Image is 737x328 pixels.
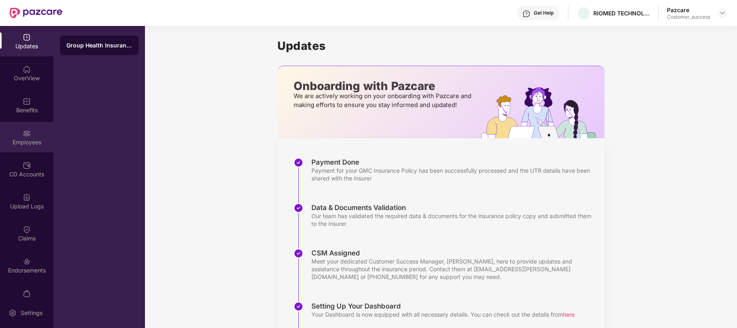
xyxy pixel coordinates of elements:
[9,309,17,317] img: svg+xml;base64,PHN2ZyBpZD0iU2V0dGluZy0yMHgyMCIgeG1sbnM9Imh0dHA6Ly93d3cudzMub3JnLzIwMDAvc3ZnIiB3aW...
[23,97,31,105] img: svg+xml;base64,PHN2ZyBpZD0iQmVuZWZpdHMiIHhtbG5zPSJodHRwOi8vd3d3LnczLm9yZy8yMDAwL3N2ZyIgd2lkdGg9Ij...
[311,311,575,318] div: Your Dashboard is now equipped with all necessary details. You can check out the details from
[311,212,596,227] div: Our team has validated the required data & documents for the insurance policy copy and submitted ...
[18,309,45,317] div: Settings
[23,33,31,41] img: svg+xml;base64,PHN2ZyBpZD0iVXBkYXRlZCIgeG1sbnM9Imh0dHA6Ly93d3cudzMub3JnLzIwMDAvc3ZnIiB3aWR0aD0iMj...
[534,10,554,16] div: Get Help
[719,10,726,16] img: svg+xml;base64,PHN2ZyBpZD0iRHJvcGRvd24tMzJ4MzIiIHhtbG5zPSJodHRwOi8vd3d3LnczLm9yZy8yMDAwL3N2ZyIgd2...
[294,82,474,90] p: Onboarding with Pazcare
[23,193,31,202] img: svg+xml;base64,PHN2ZyBpZD0iVXBsb2FkX0xvZ3MiIGRhdGEtbmFtZT0iVXBsb2FkIExvZ3MiIHhtbG5zPSJodHRwOi8vd3...
[667,14,710,20] div: Customer_success
[23,129,31,137] img: svg+xml;base64,PHN2ZyBpZD0iRW1wbG95ZWVzIiB4bWxucz0iaHR0cDovL3d3dy53My5vcmcvMjAwMC9zdmciIHdpZHRoPS...
[23,257,31,266] img: svg+xml;base64,PHN2ZyBpZD0iRW5kb3JzZW1lbnRzIiB4bWxucz0iaHR0cDovL3d3dy53My5vcmcvMjAwMC9zdmciIHdpZH...
[311,203,596,212] div: Data & Documents Validation
[563,311,575,318] span: here
[311,167,596,182] div: Payment for your GMC Insurance Policy has been successfully processed and the UTR details have be...
[23,289,31,298] img: svg+xml;base64,PHN2ZyBpZD0iTXlfT3JkZXJzIiBkYXRhLW5hbWU9Ik15IE9yZGVycyIgeG1sbnM9Imh0dHA6Ly93d3cudz...
[311,249,596,257] div: CSM Assigned
[277,39,605,53] h1: Updates
[667,6,710,14] div: Pazcare
[294,302,303,311] img: svg+xml;base64,PHN2ZyBpZD0iU3RlcC1Eb25lLTMyeDMyIiB4bWxucz0iaHR0cDovL3d3dy53My5vcmcvMjAwMC9zdmciIH...
[23,65,31,73] img: svg+xml;base64,PHN2ZyBpZD0iSG9tZSIgeG1sbnM9Imh0dHA6Ly93d3cudzMub3JnLzIwMDAvc3ZnIiB3aWR0aD0iMjAiIG...
[10,8,62,18] img: New Pazcare Logo
[311,158,596,167] div: Payment Done
[294,249,303,258] img: svg+xml;base64,PHN2ZyBpZD0iU3RlcC1Eb25lLTMyeDMyIiB4bWxucz0iaHR0cDovL3d3dy53My5vcmcvMjAwMC9zdmciIH...
[23,161,31,169] img: svg+xml;base64,PHN2ZyBpZD0iQ0RfQWNjb3VudHMiIGRhdGEtbmFtZT0iQ0QgQWNjb3VudHMiIHhtbG5zPSJodHRwOi8vd3...
[311,302,575,311] div: Setting Up Your Dashboard
[522,10,530,18] img: svg+xml;base64,PHN2ZyBpZD0iSGVscC0zMngzMiIgeG1sbnM9Imh0dHA6Ly93d3cudzMub3JnLzIwMDAvc3ZnIiB3aWR0aD...
[481,87,605,138] img: hrOnboarding
[311,257,596,281] div: Meet your dedicated Customer Success Manager, [PERSON_NAME], here to provide updates and assistan...
[593,9,650,17] div: RIOMED TECHNOLOGIES INDIA PRIVATE LIMITED
[23,225,31,234] img: svg+xml;base64,PHN2ZyBpZD0iQ2xhaW0iIHhtbG5zPSJodHRwOi8vd3d3LnczLm9yZy8yMDAwL3N2ZyIgd2lkdGg9IjIwIi...
[294,92,474,109] p: We are actively working on your onboarding with Pazcare and making efforts to ensure you stay inf...
[294,203,303,213] img: svg+xml;base64,PHN2ZyBpZD0iU3RlcC1Eb25lLTMyeDMyIiB4bWxucz0iaHR0cDovL3d3dy53My5vcmcvMjAwMC9zdmciIH...
[294,158,303,167] img: svg+xml;base64,PHN2ZyBpZD0iU3RlcC1Eb25lLTMyeDMyIiB4bWxucz0iaHR0cDovL3d3dy53My5vcmcvMjAwMC9zdmciIH...
[66,41,132,49] div: Group Health Insurance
